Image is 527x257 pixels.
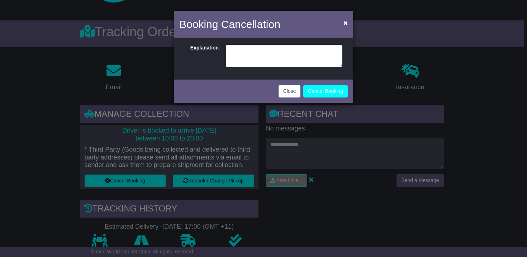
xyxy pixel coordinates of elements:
label: Explanation [181,45,222,65]
span: × [343,19,348,27]
button: Close [340,15,351,30]
button: Cancel Booking [303,85,348,97]
h4: Booking Cancellation [179,16,280,32]
button: Close [279,85,301,97]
